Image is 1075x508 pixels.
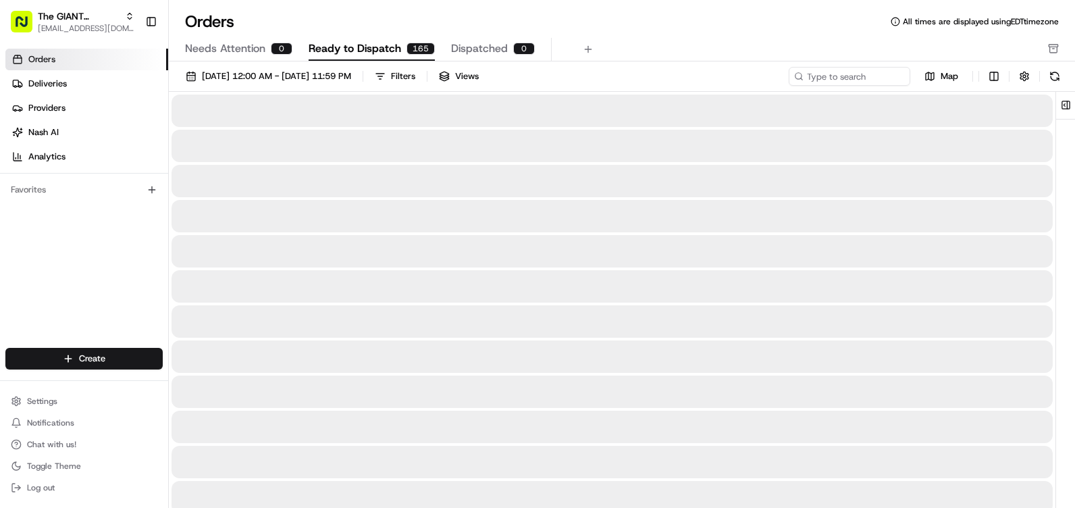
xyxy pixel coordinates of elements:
span: Needs Attention [185,41,265,57]
div: 📗 [14,197,24,208]
h1: Orders [185,11,234,32]
a: Providers [5,97,168,119]
div: 0 [513,43,535,55]
p: Welcome 👋 [14,54,246,76]
button: Log out [5,478,163,497]
span: All times are displayed using EDT timezone [903,16,1059,27]
div: We're available if you need us! [46,143,171,153]
span: Settings [27,396,57,407]
span: Map [941,70,958,82]
button: The GIANT Company [38,9,120,23]
div: 165 [407,43,435,55]
span: Providers [28,102,65,114]
div: 💻 [114,197,125,208]
a: Deliveries [5,73,168,95]
button: Map [916,68,967,84]
span: Log out [27,482,55,493]
img: Nash [14,14,41,41]
span: Analytics [28,151,65,163]
button: Toggle Theme [5,457,163,476]
button: Start new chat [230,133,246,149]
div: Start new chat [46,129,221,143]
span: Create [79,353,105,365]
span: Dispatched [451,41,508,57]
img: 1736555255976-a54dd68f-1ca7-489b-9aae-adbdc363a1c4 [14,129,38,153]
a: Nash AI [5,122,168,143]
button: Chat with us! [5,435,163,454]
span: Ready to Dispatch [309,41,401,57]
div: Filters [391,70,415,82]
span: Toggle Theme [27,461,81,472]
span: [DATE] 12:00 AM - [DATE] 11:59 PM [202,70,351,82]
a: Powered byPylon [95,228,163,239]
button: Notifications [5,413,163,432]
input: Clear [35,87,223,101]
span: API Documentation [128,196,217,209]
span: Views [455,70,479,82]
button: The GIANT Company[EMAIL_ADDRESS][DOMAIN_NAME] [5,5,140,38]
button: [DATE] 12:00 AM - [DATE] 11:59 PM [180,67,357,86]
a: Orders [5,49,168,70]
span: Knowledge Base [27,196,103,209]
button: Settings [5,392,163,411]
button: Filters [369,67,421,86]
span: Orders [28,53,55,66]
div: 0 [271,43,292,55]
a: 📗Knowledge Base [8,190,109,215]
button: Views [433,67,485,86]
input: Type to search [789,67,910,86]
span: Deliveries [28,78,67,90]
span: Nash AI [28,126,59,138]
a: 💻API Documentation [109,190,222,215]
span: Pylon [134,229,163,239]
button: Refresh [1045,67,1064,86]
span: Chat with us! [27,439,76,450]
div: Favorites [5,179,163,201]
button: Create [5,348,163,370]
a: Analytics [5,146,168,168]
button: [EMAIL_ADDRESS][DOMAIN_NAME] [38,23,134,34]
span: Notifications [27,417,74,428]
